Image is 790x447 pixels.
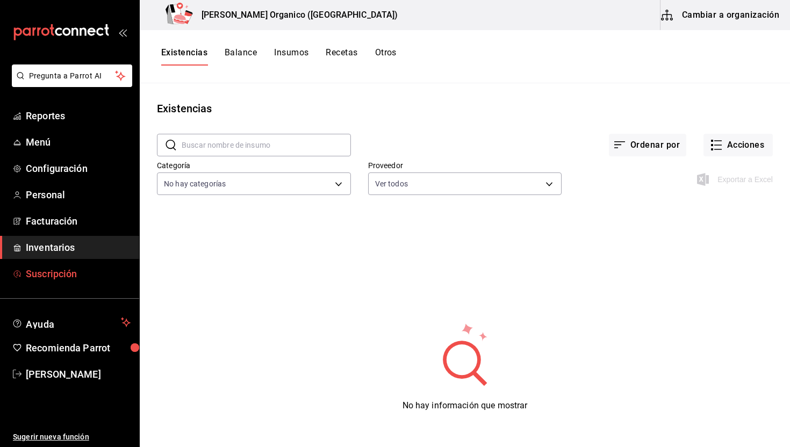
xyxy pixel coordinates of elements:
[193,9,398,21] h3: [PERSON_NAME] Organico ([GEOGRAPHIC_DATA])
[26,161,131,176] span: Configuración
[164,178,226,189] span: No hay categorías
[26,240,131,255] span: Inventarios
[161,47,397,66] div: navigation tabs
[403,400,528,410] span: No hay información que mostrar
[368,162,562,169] label: Proveedor
[375,47,397,66] button: Otros
[26,214,131,228] span: Facturación
[26,316,117,329] span: Ayuda
[26,367,131,381] span: [PERSON_NAME]
[8,78,132,89] a: Pregunta a Parrot AI
[26,135,131,149] span: Menú
[703,134,773,156] button: Acciones
[13,431,131,443] span: Sugerir nueva función
[26,341,131,355] span: Recomienda Parrot
[157,162,351,169] label: Categoría
[375,178,408,189] span: Ver todos
[157,100,212,117] div: Existencias
[26,266,131,281] span: Suscripción
[225,47,257,66] button: Balance
[12,64,132,87] button: Pregunta a Parrot AI
[274,47,308,66] button: Insumos
[161,47,207,66] button: Existencias
[29,70,116,82] span: Pregunta a Parrot AI
[118,28,127,37] button: open_drawer_menu
[182,134,351,156] input: Buscar nombre de insumo
[609,134,686,156] button: Ordenar por
[26,188,131,202] span: Personal
[326,47,357,66] button: Recetas
[26,109,131,123] span: Reportes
